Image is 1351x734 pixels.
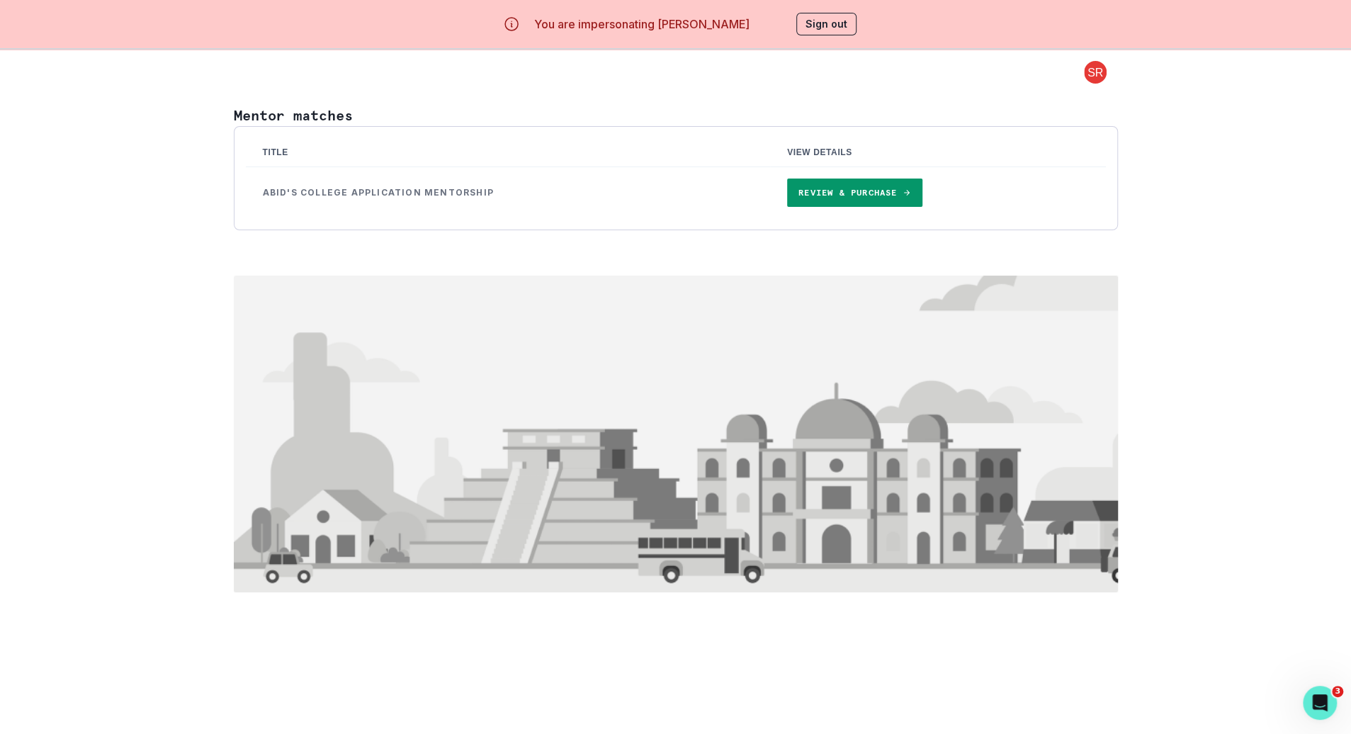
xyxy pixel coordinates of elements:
[787,179,922,207] a: Review & Purchase
[1332,686,1343,697] span: 3
[234,276,1118,592] img: Image of cars passing by buildings from different cities
[246,138,771,167] th: Title
[770,138,1106,167] th: View Details
[1303,686,1337,720] iframe: Intercom live chat
[796,13,857,35] button: Sign out
[234,105,1118,126] p: Mentor matches
[1073,61,1118,84] button: profile picture
[534,16,750,33] p: You are impersonating [PERSON_NAME]
[246,167,771,219] td: Abid's College Application Mentorship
